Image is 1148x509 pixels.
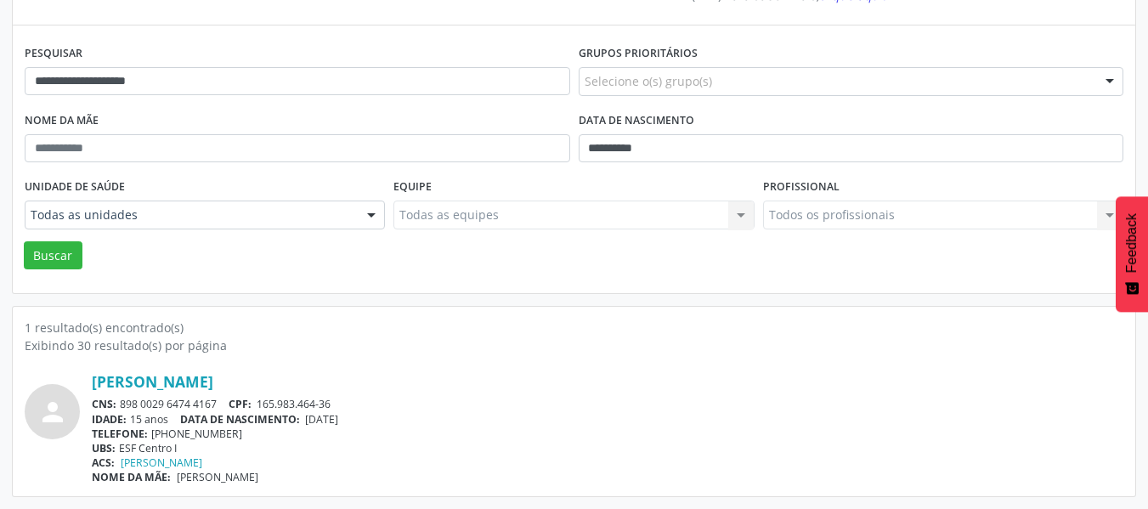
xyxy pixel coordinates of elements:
div: ESF Centro I [92,441,1123,455]
span: [PERSON_NAME] [177,470,258,484]
label: Pesquisar [25,41,82,67]
span: [DATE] [305,412,338,427]
span: Todas as unidades [31,206,350,223]
span: TELEFONE: [92,427,148,441]
i: person [37,397,68,427]
span: 165.983.464-36 [257,397,331,411]
span: Feedback [1124,213,1140,273]
div: 898 0029 6474 4167 [92,397,1123,411]
label: Data de nascimento [579,108,694,134]
button: Buscar [24,241,82,270]
a: [PERSON_NAME] [92,372,213,391]
span: NOME DA MÃE: [92,470,171,484]
label: Equipe [393,174,432,201]
span: Selecione o(s) grupo(s) [585,72,712,90]
span: IDADE: [92,412,127,427]
button: Feedback - Mostrar pesquisa [1116,196,1148,312]
span: ACS: [92,455,115,470]
label: Grupos prioritários [579,41,698,67]
div: 1 resultado(s) encontrado(s) [25,319,1123,337]
label: Unidade de saúde [25,174,125,201]
a: [PERSON_NAME] [121,455,202,470]
label: Profissional [763,174,840,201]
label: Nome da mãe [25,108,99,134]
div: 15 anos [92,412,1123,427]
span: UBS: [92,441,116,455]
div: Exibindo 30 resultado(s) por página [25,337,1123,354]
span: CNS: [92,397,116,411]
div: [PHONE_NUMBER] [92,427,1123,441]
span: CPF: [229,397,252,411]
span: DATA DE NASCIMENTO: [180,412,300,427]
